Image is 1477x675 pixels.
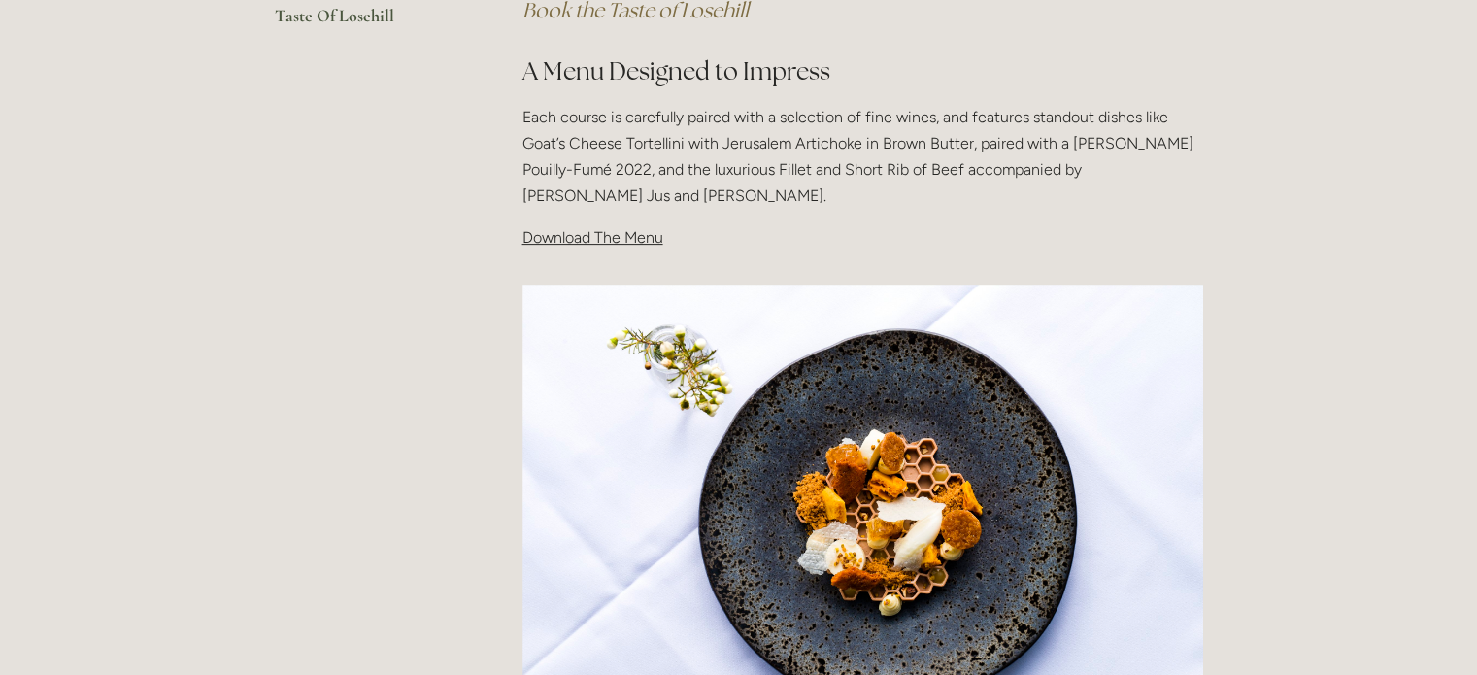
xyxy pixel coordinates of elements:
[275,5,460,40] a: Taste Of Losehill
[522,104,1203,210] p: Each course is carefully paired with a selection of fine wines, and features standout dishes like...
[522,228,663,247] span: Download The Menu
[522,54,1203,88] h2: A Menu Designed to Impress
